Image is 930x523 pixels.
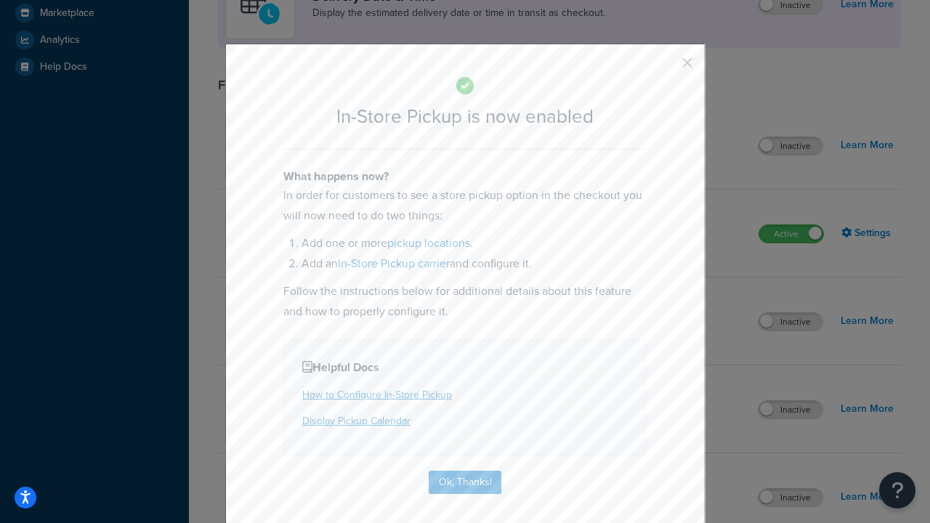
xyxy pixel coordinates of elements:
[302,413,411,429] a: Display Pickup Calendar
[302,359,628,376] h4: Helpful Docs
[283,281,647,322] p: Follow the instructions below for additional details about this feature and how to properly confi...
[283,185,647,226] p: In order for customers to see a store pickup option in the checkout you will now need to do two t...
[429,471,501,494] button: Ok, Thanks!
[283,106,647,127] h2: In-Store Pickup is now enabled
[338,255,450,272] a: In-Store Pickup carrier
[283,168,647,185] h4: What happens now?
[302,387,452,402] a: How to Configure In-Store Pickup
[302,233,647,254] li: Add one or more .
[302,254,647,274] li: Add an and configure it.
[387,235,470,251] a: pickup locations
